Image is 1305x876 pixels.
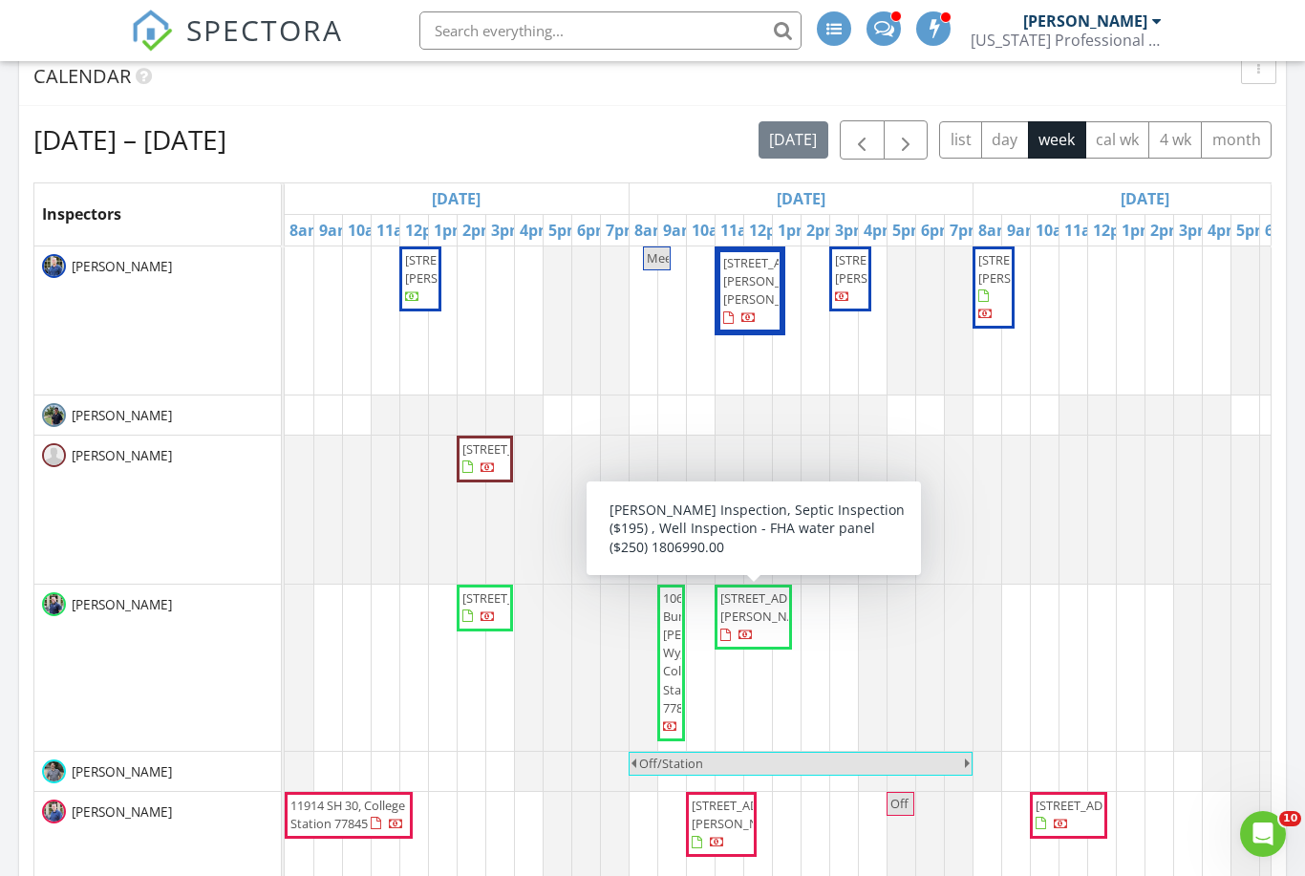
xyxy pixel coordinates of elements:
[759,121,828,159] button: [DATE]
[1036,797,1143,814] span: [STREET_ADDRESS]
[290,797,405,832] span: 11914 SH 30, College Station 77845
[1031,215,1082,246] a: 10am
[744,215,796,246] a: 12pm
[314,215,357,246] a: 9am
[663,589,759,716] span: 10632 Burgundy [PERSON_NAME] Wy, College Station 77845
[835,251,942,287] span: [STREET_ADDRESS][PERSON_NAME]
[692,797,799,832] span: [STREET_ADDRESS][PERSON_NAME]
[42,403,66,427] img: matthew.jpg
[1028,121,1086,159] button: week
[1023,11,1147,31] div: [PERSON_NAME]
[973,215,1016,246] a: 8am
[429,215,472,246] a: 1pm
[884,120,929,160] button: Next
[68,257,176,276] span: [PERSON_NAME]
[1085,121,1150,159] button: cal wk
[1201,121,1272,159] button: month
[630,215,673,246] a: 8am
[945,215,988,246] a: 7pm
[773,215,816,246] a: 1pm
[723,254,830,308] span: [STREET_ADDRESS][PERSON_NAME][PERSON_NAME]
[42,203,121,224] span: Inspectors
[405,251,512,287] span: [STREET_ADDRESS][PERSON_NAME]
[916,215,959,246] a: 6pm
[840,120,885,160] button: Previous
[68,406,176,425] span: [PERSON_NAME]
[419,11,802,50] input: Search everything...
[1059,215,1111,246] a: 11am
[978,251,1085,287] span: [STREET_ADDRESS][PERSON_NAME]
[1148,121,1202,159] button: 4 wk
[427,183,485,214] a: Go to August 27, 2025
[601,215,644,246] a: 7pm
[1231,215,1274,246] a: 5pm
[42,443,66,467] img: default-user-f0147aede5fd5fa78ca7ade42f37bd4542148d508eef1c3d3ea960f66861d68b.jpg
[343,215,395,246] a: 10am
[830,215,873,246] a: 3pm
[68,802,176,822] span: [PERSON_NAME]
[458,215,501,246] a: 2pm
[186,10,343,50] span: SPECTORA
[1240,811,1286,857] iframe: Intercom live chat
[33,63,131,89] span: Calendar
[1260,215,1303,246] a: 6pm
[802,215,845,246] a: 2pm
[647,249,694,267] span: Meeting
[772,183,830,214] a: Go to August 28, 2025
[1088,215,1140,246] a: 12pm
[1279,811,1301,826] span: 10
[1203,215,1246,246] a: 4pm
[720,589,827,625] span: [STREET_ADDRESS][PERSON_NAME]
[42,592,66,616] img: tpi_website_shots9.jpg
[658,215,701,246] a: 9am
[68,446,176,465] span: [PERSON_NAME]
[1174,215,1217,246] a: 3pm
[131,26,343,66] a: SPECTORA
[515,215,558,246] a: 4pm
[1002,215,1045,246] a: 9am
[971,31,1162,50] div: Texas Professional Inspections
[42,759,66,783] img: 3360318758c244379e928990402e11bb.jpeg
[462,440,569,458] span: [STREET_ADDRESS]
[68,762,176,781] span: [PERSON_NAME]
[939,121,982,159] button: list
[1116,183,1174,214] a: Go to August 29, 2025
[572,215,615,246] a: 6pm
[859,215,902,246] a: 4pm
[42,800,66,823] img: tpi_website_shots7.jpg
[372,215,423,246] a: 11am
[981,121,1029,159] button: day
[68,595,176,614] span: [PERSON_NAME]
[888,215,931,246] a: 5pm
[285,215,328,246] a: 8am
[890,795,909,812] span: Off
[131,10,173,52] img: The Best Home Inspection Software - Spectora
[687,215,738,246] a: 10am
[486,215,529,246] a: 3pm
[716,215,767,246] a: 11am
[462,589,569,607] span: [STREET_ADDRESS]
[1117,215,1160,246] a: 1pm
[1145,215,1188,246] a: 2pm
[42,254,66,278] img: tpi_website_shots3.jpg
[400,215,452,246] a: 12pm
[33,120,226,159] h2: [DATE] – [DATE]
[544,215,587,246] a: 5pm
[639,755,703,772] span: Off/Station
